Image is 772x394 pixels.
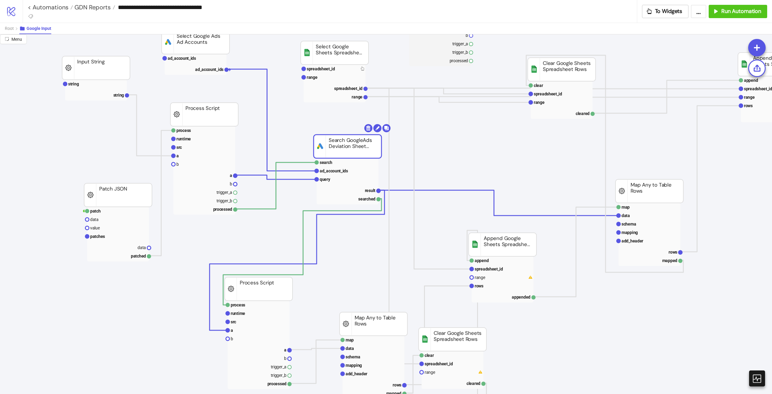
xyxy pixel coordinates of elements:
[346,346,354,351] text: data
[320,177,331,182] text: query
[365,188,376,193] text: result
[346,371,367,376] text: add_header
[466,33,468,38] text: b
[5,37,9,41] span: radius-bottomright
[709,5,767,18] button: Run Automation
[346,354,360,359] text: schema
[176,162,179,167] text: b
[5,26,14,31] span: Root
[231,328,233,333] text: a
[346,363,362,368] text: mapping
[231,336,233,341] text: b
[68,82,79,86] text: string
[11,37,22,42] span: Menu
[90,234,105,239] text: patches
[168,56,196,61] text: ad_account_ids
[73,3,111,11] span: GDN Reports
[691,5,706,18] button: ...
[475,267,503,271] text: spreadsheet_id
[534,91,562,96] text: spreadsheet_id
[307,66,335,71] text: spreadsheet_id
[622,222,636,226] text: schema
[113,93,124,98] text: string
[669,250,677,255] text: rows
[721,8,761,15] span: Run Automation
[27,26,51,31] span: Google Input
[5,23,19,34] button: Root
[176,136,191,141] text: runtime
[744,103,753,108] text: rows
[425,361,453,366] text: spreadsheet_id
[393,383,401,387] text: rows
[176,153,179,158] text: a
[73,4,115,10] a: GDN Reports
[475,275,485,280] text: range
[138,245,146,250] text: data
[744,78,758,83] text: append
[475,258,489,263] text: append
[176,128,191,133] text: process
[334,86,362,91] text: spreadsheet_id
[231,303,245,307] text: process
[307,75,318,80] text: range
[230,181,232,186] text: b
[19,23,51,34] button: Google Input
[230,173,232,178] text: a
[655,8,682,15] span: To Widgets
[622,213,630,218] text: data
[231,319,236,324] text: src
[475,283,483,288] text: rows
[534,100,545,105] text: range
[176,145,182,150] text: src
[346,338,354,342] text: map
[352,94,362,99] text: range
[622,205,630,210] text: map
[622,239,643,243] text: add_header
[90,226,100,230] text: value
[28,4,73,10] a: < Automations
[425,353,434,358] text: clear
[90,209,101,213] text: patch
[284,348,286,352] text: a
[622,230,638,235] text: mapping
[284,356,286,361] text: b
[90,217,99,222] text: data
[642,5,689,18] button: To Widgets
[320,160,332,165] text: search
[320,168,348,173] text: ad_account_ids
[231,311,245,316] text: runtime
[534,83,543,88] text: clear
[425,370,435,375] text: range
[195,67,223,72] text: ad_account_ids
[744,95,755,100] text: range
